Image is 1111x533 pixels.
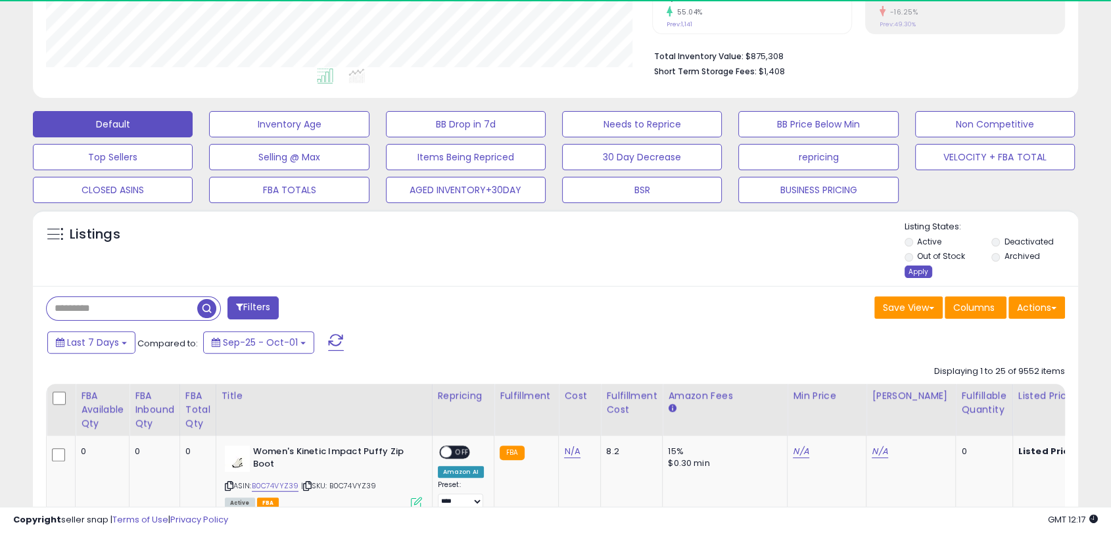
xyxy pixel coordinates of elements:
[257,498,279,509] span: FBA
[1048,513,1098,526] span: 2025-10-9 12:17 GMT
[934,365,1065,378] div: Displaying 1 to 25 of 9552 items
[667,20,692,28] small: Prev: 1,141
[562,177,722,203] button: BSR
[386,144,546,170] button: Items Being Repriced
[668,446,777,457] div: 15%
[185,389,210,430] div: FBA Total Qty
[673,7,703,17] small: 55.04%
[209,177,369,203] button: FBA TOTALS
[738,111,898,137] button: BB Price Below Min
[668,403,676,415] small: Amazon Fees.
[386,177,546,203] button: AGED INVENTORY+30DAY
[225,446,250,472] img: 31-U3cdkUcL._SL40_.jpg
[135,446,170,457] div: 0
[13,514,228,526] div: seller snap | |
[654,47,1055,63] li: $875,308
[452,447,473,458] span: OFF
[562,144,722,170] button: 30 Day Decrease
[33,144,193,170] button: Top Sellers
[438,466,484,478] div: Amazon AI
[654,51,744,62] b: Total Inventory Value:
[223,336,298,349] span: Sep-25 - Oct-01
[945,296,1006,319] button: Columns
[170,513,228,526] a: Privacy Policy
[759,65,785,78] span: $1,408
[300,480,376,491] span: | SKU: B0C74VYZ39
[606,446,652,457] div: 8.2
[905,266,932,278] div: Apply
[33,177,193,203] button: CLOSED ASINS
[222,389,427,403] div: Title
[225,446,422,507] div: ASIN:
[203,331,314,354] button: Sep-25 - Oct-01
[13,513,61,526] strong: Copyright
[654,66,757,77] b: Short Term Storage Fees:
[225,498,255,509] span: All listings currently available for purchase on Amazon
[564,445,580,458] a: N/A
[953,301,995,314] span: Columns
[880,20,916,28] small: Prev: 49.30%
[872,389,950,403] div: [PERSON_NAME]
[135,389,174,430] div: FBA inbound Qty
[81,389,124,430] div: FBA Available Qty
[915,144,1075,170] button: VELOCITY + FBA TOTAL
[961,389,1006,417] div: Fulfillable Quantity
[253,446,413,473] b: Women's Kinetic Impact Puffy Zip Boot
[564,389,595,403] div: Cost
[872,445,887,458] a: N/A
[961,446,1002,457] div: 0
[500,446,524,460] small: FBA
[917,250,965,262] label: Out of Stock
[793,445,809,458] a: N/A
[209,111,369,137] button: Inventory Age
[738,144,898,170] button: repricing
[438,480,485,510] div: Preset:
[252,480,299,492] a: B0C74VYZ39
[606,389,657,417] div: Fulfillment Cost
[562,111,722,137] button: Needs to Reprice
[668,389,782,403] div: Amazon Fees
[33,111,193,137] button: Default
[500,389,553,403] div: Fulfillment
[915,111,1075,137] button: Non Competitive
[668,457,777,469] div: $0.30 min
[137,337,198,350] span: Compared to:
[1018,445,1078,457] b: Listed Price:
[874,296,943,319] button: Save View
[185,446,206,457] div: 0
[438,389,489,403] div: Repricing
[905,221,1078,233] p: Listing States:
[227,296,279,319] button: Filters
[67,336,119,349] span: Last 7 Days
[738,177,898,203] button: BUSINESS PRICING
[917,236,941,247] label: Active
[1005,250,1040,262] label: Archived
[47,331,135,354] button: Last 7 Days
[81,446,119,457] div: 0
[1008,296,1065,319] button: Actions
[886,7,918,17] small: -16.25%
[112,513,168,526] a: Terms of Use
[1005,236,1054,247] label: Deactivated
[793,389,861,403] div: Min Price
[386,111,546,137] button: BB Drop in 7d
[70,225,120,244] h5: Listings
[209,144,369,170] button: Selling @ Max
